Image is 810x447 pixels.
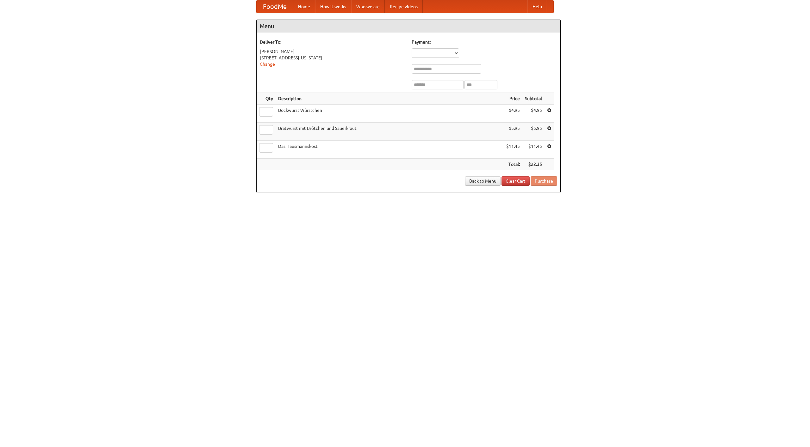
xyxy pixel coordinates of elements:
[276,93,504,105] th: Description
[504,105,522,123] td: $4.95
[412,39,557,45] h5: Payment:
[385,0,423,13] a: Recipe videos
[257,0,293,13] a: FoodMe
[351,0,385,13] a: Who we are
[502,176,530,186] a: Clear Cart
[260,48,405,55] div: [PERSON_NAME]
[504,159,522,170] th: Total:
[260,39,405,45] h5: Deliver To:
[276,105,504,123] td: Bockwurst Würstchen
[504,141,522,159] td: $11.45
[315,0,351,13] a: How it works
[522,93,545,105] th: Subtotal
[465,176,501,186] a: Back to Menu
[522,123,545,141] td: $5.95
[531,176,557,186] button: Purchase
[257,20,560,33] h4: Menu
[522,159,545,170] th: $22.35
[260,62,275,67] a: Change
[527,0,547,13] a: Help
[257,93,276,105] th: Qty
[293,0,315,13] a: Home
[504,123,522,141] td: $5.95
[276,141,504,159] td: Das Hausmannskost
[522,105,545,123] td: $4.95
[522,141,545,159] td: $11.45
[276,123,504,141] td: Bratwurst mit Brötchen und Sauerkraut
[260,55,405,61] div: [STREET_ADDRESS][US_STATE]
[504,93,522,105] th: Price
